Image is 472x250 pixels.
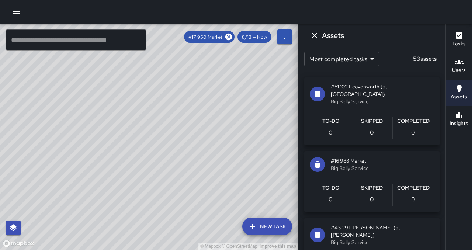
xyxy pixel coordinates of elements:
[331,98,434,105] span: Big Belly Service
[370,128,374,137] p: 0
[451,93,467,101] h6: Assets
[446,80,472,106] button: Assets
[361,117,383,125] h6: Skipped
[331,224,434,239] span: #43 291 [PERSON_NAME] (at [PERSON_NAME])
[331,164,434,172] span: Big Belly Service
[322,184,339,192] h6: To-Do
[410,55,440,63] p: 53 assets
[452,66,466,74] h6: Users
[322,117,339,125] h6: To-Do
[277,29,292,44] button: Filters
[329,128,333,137] p: 0
[329,195,333,204] p: 0
[452,40,466,48] h6: Tasks
[242,218,292,235] button: New Task
[450,119,468,128] h6: Insights
[361,184,383,192] h6: Skipped
[304,52,379,66] div: Most completed tasks
[446,27,472,53] button: Tasks
[184,31,235,43] div: #17 950 Market
[237,34,271,40] span: 8/13 — Now
[331,83,434,98] span: #51 102 Leavenworth (at [GEOGRAPHIC_DATA])
[411,128,415,137] p: 0
[411,195,415,204] p: 0
[397,184,430,192] h6: Completed
[331,157,434,164] span: #16 988 Market
[370,195,374,204] p: 0
[397,117,430,125] h6: Completed
[304,77,440,145] button: #51 102 Leavenworth (at [GEOGRAPHIC_DATA])Big Belly ServiceTo-Do0Skipped0Completed0
[446,53,472,80] button: Users
[184,34,227,40] span: #17 950 Market
[307,28,322,43] button: Dismiss
[446,106,472,133] button: Insights
[304,151,440,212] button: #16 988 MarketBig Belly ServiceTo-Do0Skipped0Completed0
[322,29,344,41] h6: Assets
[331,239,434,246] span: Big Belly Service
